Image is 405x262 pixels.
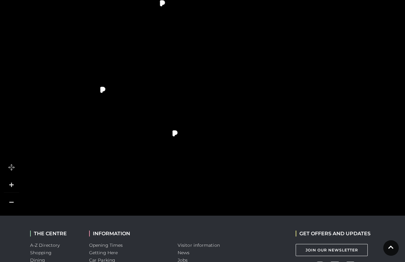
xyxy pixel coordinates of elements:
h2: INFORMATION [89,231,168,236]
a: Opening Times [89,242,123,248]
h2: GET OFFERS AND UPDATES [296,231,371,236]
a: News [178,250,189,255]
a: A-Z Directory [30,242,60,248]
h2: THE CENTRE [30,231,80,236]
a: Getting Here [89,250,118,255]
a: Shopping [30,250,52,255]
a: Join Our Newsletter [296,244,368,256]
a: Visitor information [178,242,220,248]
